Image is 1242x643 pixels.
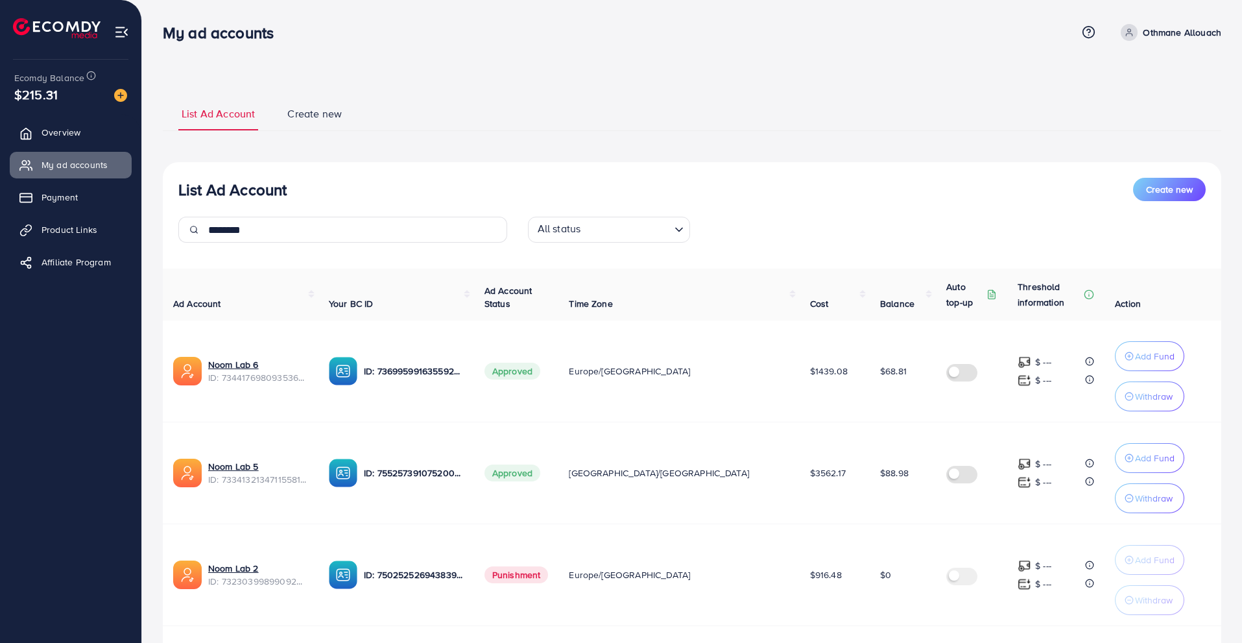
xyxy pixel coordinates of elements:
[208,562,308,588] div: <span class='underline'>Noom Lab 2</span></br>7323039989909209089
[484,566,549,583] span: Punishment
[569,297,612,310] span: Time Zone
[1115,341,1184,371] button: Add Fund
[1115,443,1184,473] button: Add Fund
[42,191,78,204] span: Payment
[173,561,202,589] img: ic-ads-acc.e4c84228.svg
[1115,297,1141,310] span: Action
[535,219,584,239] span: All status
[163,23,284,42] h3: My ad accounts
[173,459,202,487] img: ic-ads-acc.e4c84228.svg
[208,562,259,575] a: Noom Lab 2
[528,217,690,243] div: Search for option
[287,106,342,121] span: Create new
[10,152,132,178] a: My ad accounts
[880,568,891,581] span: $0
[1035,576,1051,592] p: $ ---
[10,217,132,243] a: Product Links
[208,358,259,371] a: Noom Lab 6
[329,297,374,310] span: Your BC ID
[1135,389,1173,404] p: Withdraw
[569,365,690,378] span: Europe/[GEOGRAPHIC_DATA]
[10,249,132,275] a: Affiliate Program
[1187,585,1232,633] iframe: Chat
[178,180,287,199] h3: List Ad Account
[1018,476,1031,489] img: top-up amount
[484,363,540,380] span: Approved
[42,223,97,236] span: Product Links
[1115,483,1184,513] button: Withdraw
[329,357,357,385] img: ic-ba-acc.ded83a64.svg
[1035,558,1051,574] p: $ ---
[1035,456,1051,472] p: $ ---
[42,256,111,269] span: Affiliate Program
[880,467,909,479] span: $88.98
[1115,545,1184,575] button: Add Fund
[1035,372,1051,388] p: $ ---
[364,363,464,379] p: ID: 7369959916355928081
[329,459,357,487] img: ic-ba-acc.ded83a64.svg
[208,460,308,487] div: <span class='underline'>Noom Lab 5</span></br>7334132134711558146
[484,284,532,310] span: Ad Account Status
[182,106,255,121] span: List Ad Account
[1135,450,1175,466] p: Add Fund
[1116,24,1221,41] a: Othmane Allouach
[208,358,308,385] div: <span class='underline'>Noom Lab 6</span></br>7344176980935360513
[10,184,132,210] a: Payment
[208,473,308,486] span: ID: 7334132134711558146
[1018,356,1031,369] img: top-up amount
[364,567,464,583] p: ID: 7502525269438398465
[14,85,58,104] span: $215.31
[569,568,690,581] span: Europe/[GEOGRAPHIC_DATA]
[173,297,221,310] span: Ad Account
[569,467,749,479] span: [GEOGRAPHIC_DATA]/[GEOGRAPHIC_DATA]
[1035,474,1051,490] p: $ ---
[173,357,202,385] img: ic-ads-acc.e4c84228.svg
[208,460,259,473] a: Noom Lab 5
[1115,382,1184,411] button: Withdraw
[114,25,129,40] img: menu
[880,365,907,378] span: $68.81
[10,119,132,145] a: Overview
[13,18,101,38] img: logo
[42,158,108,171] span: My ad accounts
[1115,585,1184,615] button: Withdraw
[14,71,84,84] span: Ecomdy Balance
[42,126,80,139] span: Overview
[114,89,127,102] img: image
[1135,348,1175,364] p: Add Fund
[484,465,540,481] span: Approved
[364,465,464,481] p: ID: 7552573910752002064
[329,561,357,589] img: ic-ba-acc.ded83a64.svg
[1018,457,1031,471] img: top-up amount
[1018,279,1081,310] p: Threshold information
[946,279,984,310] p: Auto top-up
[1135,592,1173,608] p: Withdraw
[1018,577,1031,591] img: top-up amount
[810,467,846,479] span: $3562.17
[880,297,914,310] span: Balance
[810,365,848,378] span: $1439.08
[810,297,829,310] span: Cost
[1133,178,1206,201] button: Create new
[1146,183,1193,196] span: Create new
[584,219,669,239] input: Search for option
[810,568,842,581] span: $916.48
[1135,552,1175,568] p: Add Fund
[208,371,308,384] span: ID: 7344176980935360513
[1018,559,1031,573] img: top-up amount
[208,575,308,588] span: ID: 7323039989909209089
[1018,374,1031,387] img: top-up amount
[1035,354,1051,370] p: $ ---
[1143,25,1221,40] p: Othmane Allouach
[1135,491,1173,506] p: Withdraw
